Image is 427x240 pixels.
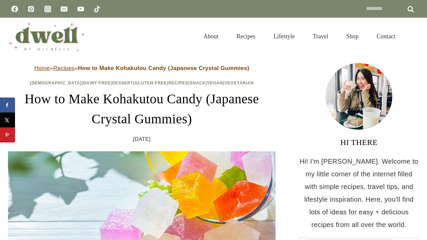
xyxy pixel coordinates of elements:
[337,25,368,48] a: Shop
[299,155,419,231] p: Hi! I'm [PERSON_NAME]. Welcome to my little corner of the internet filled with simple recipes, tr...
[190,81,206,85] a: Snack
[57,2,71,16] a: Email
[299,136,419,148] h3: HI THERE
[8,2,21,16] a: Facebook
[83,81,110,85] a: Dairy-Free
[30,81,254,85] span: | | | | | | |
[194,25,228,48] a: About
[368,25,404,48] a: Contact
[207,81,223,85] a: Vegan
[53,65,74,71] a: Recipes
[168,81,188,85] a: Recipes
[265,25,304,48] a: Lifestyle
[135,81,167,85] a: Gluten-Free
[304,25,337,48] a: Travel
[8,89,276,129] h1: How to Make Kohakutou Candy (Japanese Crystal Gummies)
[228,25,265,48] a: Recipes
[41,2,54,16] a: Instagram
[74,2,87,16] a: YouTube
[8,21,85,52] img: DWELL by michelle
[112,81,133,85] a: Dessert
[408,31,419,42] button: View Search Form
[30,81,82,85] a: [DEMOGRAPHIC_DATA]
[225,81,254,85] a: Vegetarian
[90,2,104,16] a: TikTok
[133,134,151,144] time: [DATE]
[34,65,50,71] a: Home
[24,2,38,16] a: Pinterest
[34,65,250,71] span: » »
[78,65,250,71] strong: How to Make Kohakutou Candy (Japanese Crystal Gummies)
[194,25,404,48] nav: Primary Navigation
